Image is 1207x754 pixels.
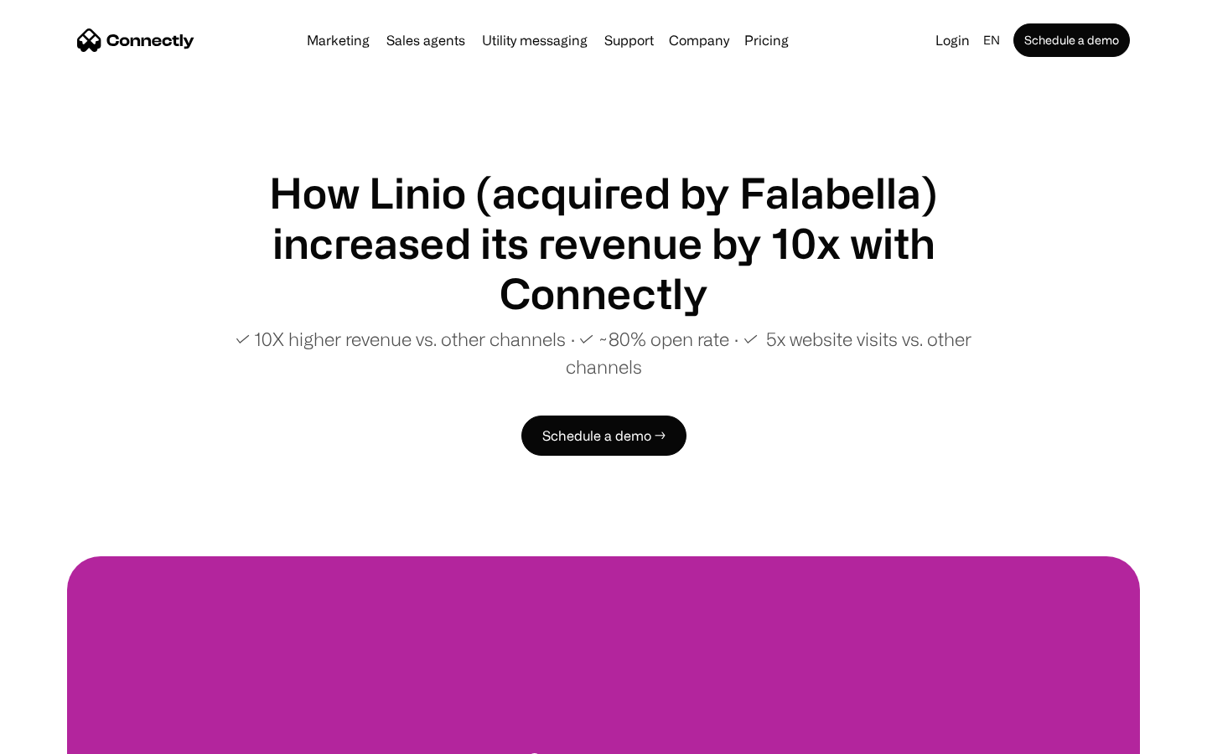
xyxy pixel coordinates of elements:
[929,28,976,52] a: Login
[475,34,594,47] a: Utility messaging
[1013,23,1130,57] a: Schedule a demo
[598,34,660,47] a: Support
[669,28,729,52] div: Company
[201,325,1006,380] p: ✓ 10X higher revenue vs. other channels ∙ ✓ ~80% open rate ∙ ✓ 5x website visits vs. other channels
[17,723,101,748] aside: Language selected: English
[34,725,101,748] ul: Language list
[380,34,472,47] a: Sales agents
[521,416,686,456] a: Schedule a demo →
[201,168,1006,318] h1: How Linio (acquired by Falabella) increased its revenue by 10x with Connectly
[983,28,1000,52] div: en
[300,34,376,47] a: Marketing
[738,34,795,47] a: Pricing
